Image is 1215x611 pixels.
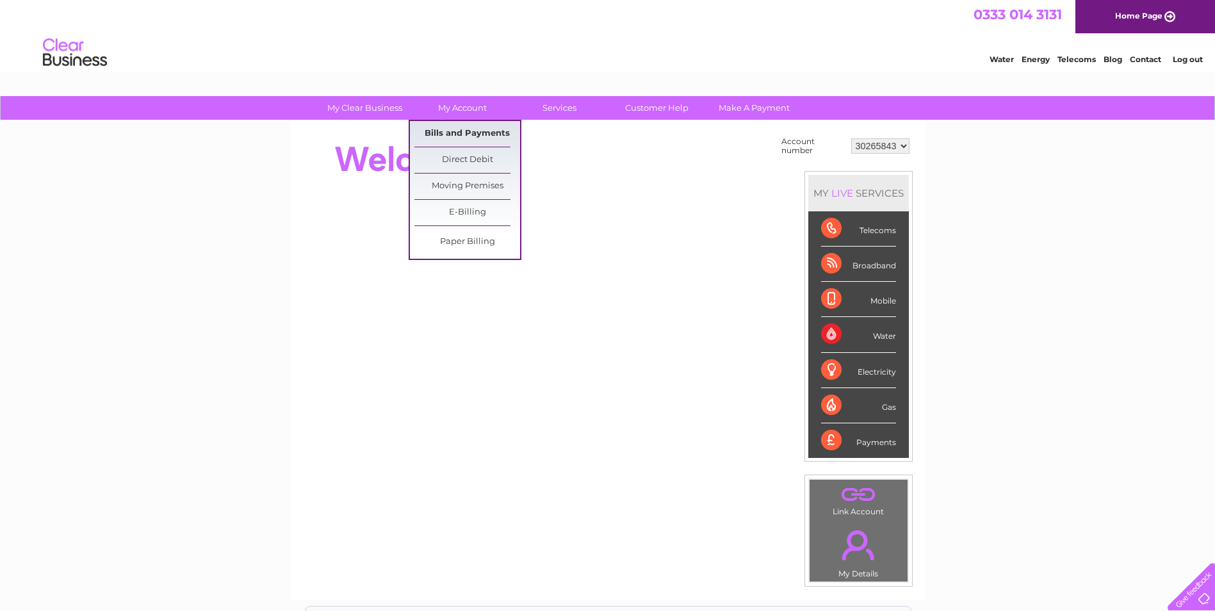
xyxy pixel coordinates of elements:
[42,33,108,72] img: logo.png
[821,247,896,282] div: Broadband
[306,7,911,62] div: Clear Business is a trading name of Verastar Limited (registered in [GEOGRAPHIC_DATA] No. 3667643...
[808,175,909,211] div: MY SERVICES
[778,134,848,158] td: Account number
[821,282,896,317] div: Mobile
[507,96,612,120] a: Services
[414,174,520,199] a: Moving Premises
[974,6,1062,22] a: 0333 014 3131
[312,96,418,120] a: My Clear Business
[821,388,896,423] div: Gas
[414,147,520,173] a: Direct Debit
[829,187,856,199] div: LIVE
[414,229,520,255] a: Paper Billing
[1173,54,1203,64] a: Log out
[1130,54,1161,64] a: Contact
[809,479,908,519] td: Link Account
[821,211,896,247] div: Telecoms
[1057,54,1096,64] a: Telecoms
[813,483,904,505] a: .
[414,121,520,147] a: Bills and Payments
[414,200,520,225] a: E-Billing
[1104,54,1122,64] a: Blog
[821,353,896,388] div: Electricity
[813,523,904,567] a: .
[701,96,807,120] a: Make A Payment
[1022,54,1050,64] a: Energy
[409,96,515,120] a: My Account
[821,423,896,458] div: Payments
[990,54,1014,64] a: Water
[821,317,896,352] div: Water
[809,519,908,582] td: My Details
[604,96,710,120] a: Customer Help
